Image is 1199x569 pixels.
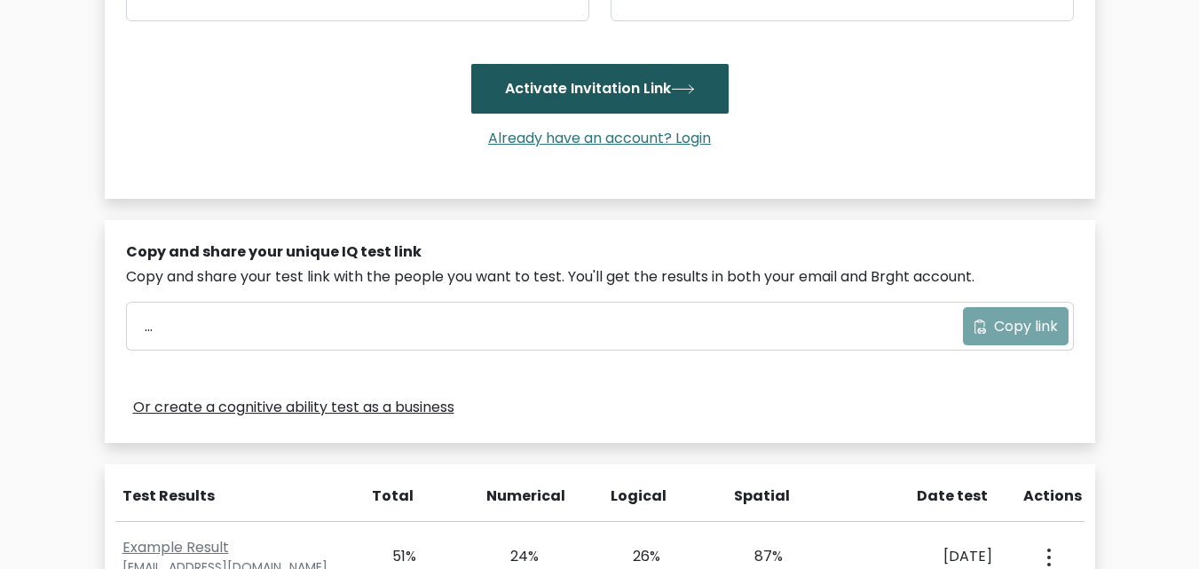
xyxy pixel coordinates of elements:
[858,486,1002,507] div: Date test
[611,486,662,507] div: Logical
[122,537,229,557] a: Example Result
[471,64,729,114] button: Activate Invitation Link
[481,128,718,148] a: Already have an account? Login
[611,546,661,567] div: 26%
[734,486,785,507] div: Spatial
[126,266,1074,288] div: Copy and share your test link with the people you want to test. You'll get the results in both yo...
[1023,486,1085,507] div: Actions
[126,241,1074,263] div: Copy and share your unique IQ test link
[732,546,783,567] div: 87%
[363,486,414,507] div: Total
[133,397,454,418] a: Or create a cognitive ability test as a business
[122,486,342,507] div: Test Results
[488,546,539,567] div: 24%
[486,486,538,507] div: Numerical
[855,546,992,567] div: [DATE]
[367,546,417,567] div: 51%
